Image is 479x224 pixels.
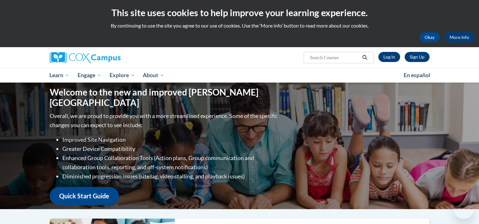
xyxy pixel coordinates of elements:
[5,22,474,29] p: By continuing to use the site you agree to our use of cookies. Use the ‘More info’ button to read...
[419,32,440,42] button: Okay
[73,68,105,83] a: Engage
[360,54,369,61] button: Search
[105,68,139,83] a: Explore
[139,68,168,83] a: About
[404,72,430,78] span: En español
[62,172,279,181] li: Diminished progression issues (site lag, video stalling, and playback issues)
[46,68,74,83] a: Learn
[62,135,279,144] li: Improved Site Navigation
[62,144,279,153] li: Greater Device Compatibility
[110,72,135,79] span: Explore
[143,72,164,79] span: About
[40,68,439,83] div: Main menu
[49,72,69,79] span: Learn
[78,72,101,79] span: Engage
[50,52,170,63] a: Cox Campus
[50,187,119,205] a: Quick Start Guide
[62,153,279,172] li: Enhanced Group Collaboration Tools (Action plans, Group communication and collaboration tools, re...
[454,199,474,219] iframe: Button to launch messaging window
[50,87,279,108] h1: Welcome to the new and improved [PERSON_NAME][GEOGRAPHIC_DATA]
[400,69,434,82] a: En español
[405,52,430,62] a: Register
[309,54,360,61] input: Search Courses
[50,52,121,63] img: Cox Campus
[444,32,474,42] a: More Info
[378,52,400,62] a: Log In
[5,6,474,19] h2: This site uses cookies to help improve your learning experience.
[50,111,279,130] p: Overall, we are proud to provide you with a more streamlined experience. Some of the specific cha...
